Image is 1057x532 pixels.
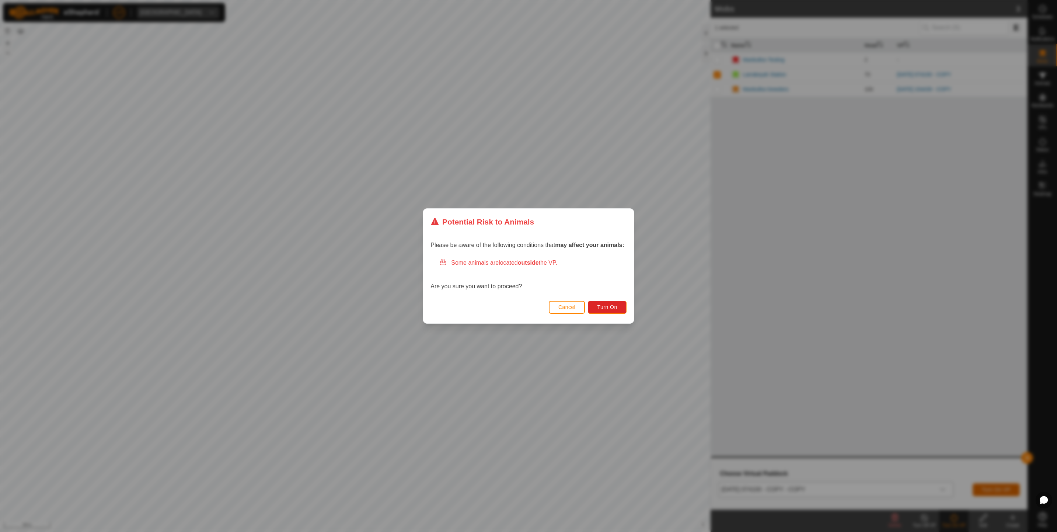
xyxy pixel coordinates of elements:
button: Cancel [549,301,585,314]
div: Some animals are [439,258,627,267]
strong: may affect your animals: [555,242,624,248]
span: Turn On [597,304,617,310]
span: located the VP. [499,260,557,266]
span: Please be aware of the following conditions that [430,242,624,248]
div: Potential Risk to Animals [430,216,534,227]
div: Are you sure you want to proceed? [430,258,627,291]
strong: outside [518,260,539,266]
button: Turn On [588,301,626,314]
span: Cancel [558,304,576,310]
